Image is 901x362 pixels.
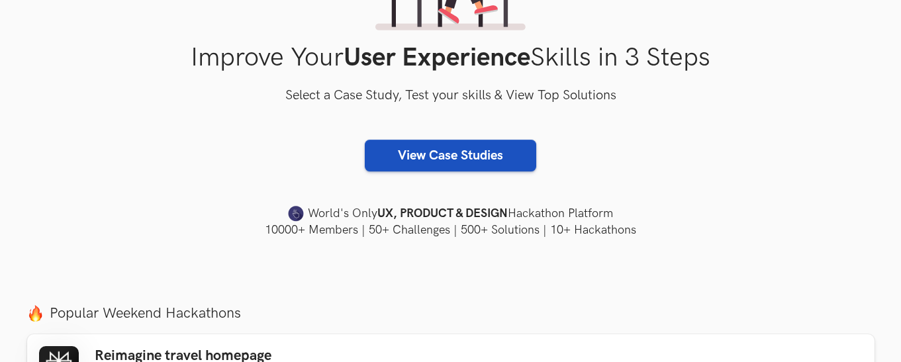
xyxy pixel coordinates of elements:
strong: User Experience [344,42,530,73]
h1: Improve Your Skills in 3 Steps [27,42,875,73]
h4: World's Only Hackathon Platform [27,204,875,223]
label: Popular Weekend Hackathons [27,304,875,322]
a: View Case Studies [365,140,536,171]
img: fire.png [27,305,44,322]
h3: Select a Case Study, Test your skills & View Top Solutions [27,85,875,107]
h4: 10000+ Members | 50+ Challenges | 500+ Solutions | 10+ Hackathons [27,222,875,238]
strong: UX, PRODUCT & DESIGN [377,204,508,223]
img: uxhack-favicon-image.png [288,205,304,222]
